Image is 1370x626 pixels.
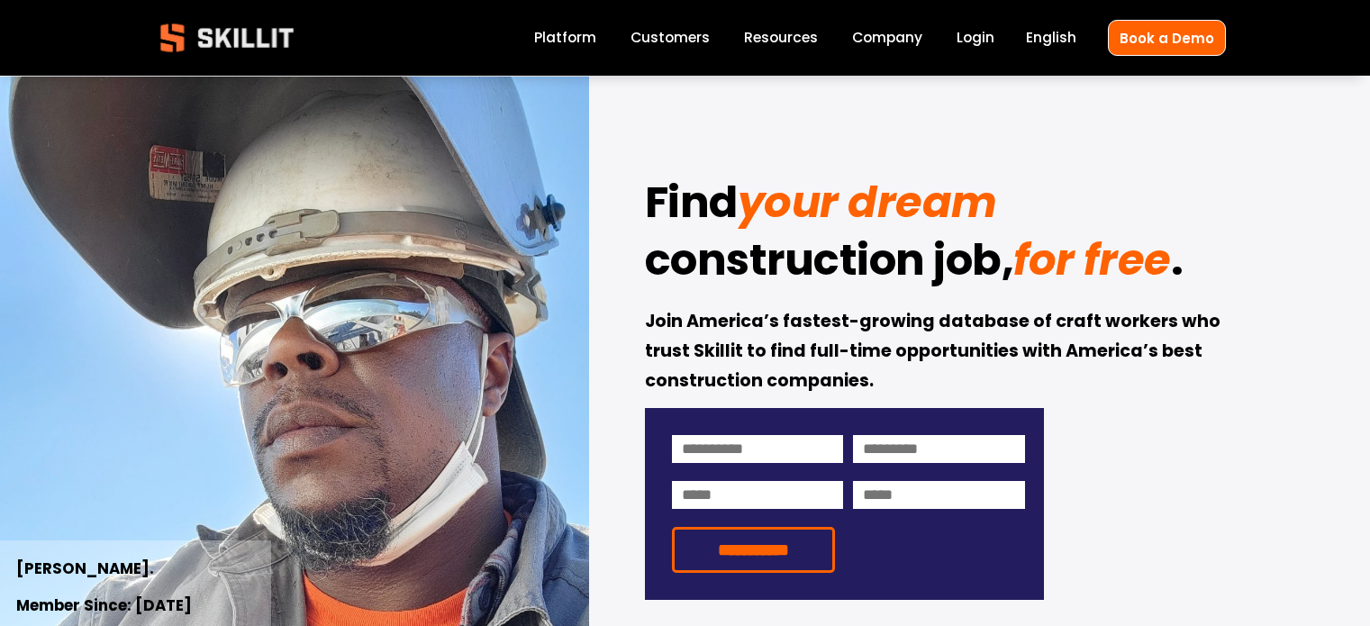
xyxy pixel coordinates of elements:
a: folder dropdown [744,26,818,50]
strong: Member Since: [DATE] [16,594,192,620]
strong: Join America’s fastest-growing database of craft workers who trust Skillit to find full-time oppo... [645,308,1224,396]
strong: Find [645,169,738,243]
div: language picker [1026,26,1076,50]
a: Login [957,26,994,50]
span: English [1026,27,1076,48]
strong: [PERSON_NAME]. [16,557,154,583]
img: Skillit [145,11,309,65]
strong: construction job, [645,227,1014,301]
a: Company [852,26,922,50]
span: Resources [744,27,818,48]
a: Platform [534,26,596,50]
a: Customers [631,26,710,50]
em: your dream [738,172,997,232]
a: Book a Demo [1108,20,1226,55]
strong: . [1171,227,1184,301]
em: for free [1013,230,1170,290]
